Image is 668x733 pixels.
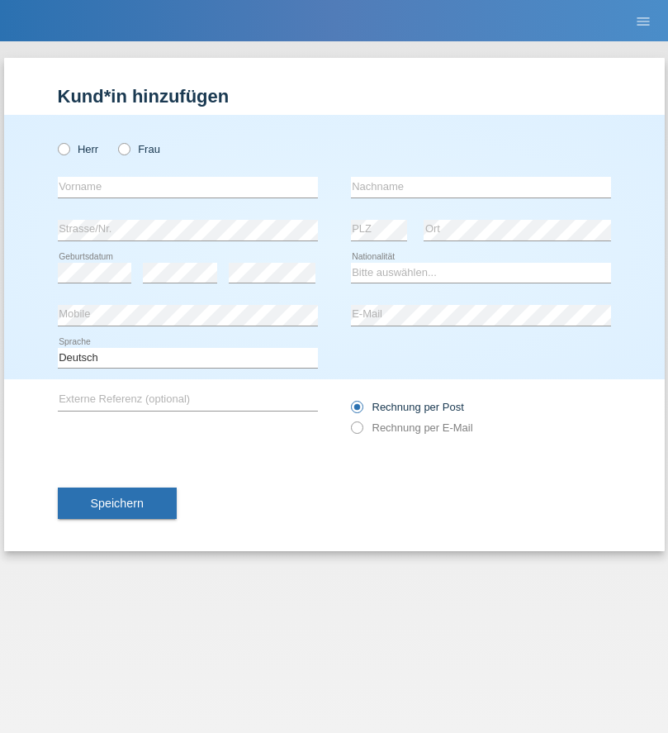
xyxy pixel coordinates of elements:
[58,143,69,154] input: Herr
[118,143,129,154] input: Frau
[627,16,660,26] a: menu
[58,143,99,155] label: Herr
[58,488,177,519] button: Speichern
[118,143,160,155] label: Frau
[351,421,362,442] input: Rechnung per E-Mail
[58,86,611,107] h1: Kund*in hinzufügen
[351,421,473,434] label: Rechnung per E-Mail
[351,401,464,413] label: Rechnung per Post
[91,497,144,510] span: Speichern
[351,401,362,421] input: Rechnung per Post
[635,13,651,30] i: menu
